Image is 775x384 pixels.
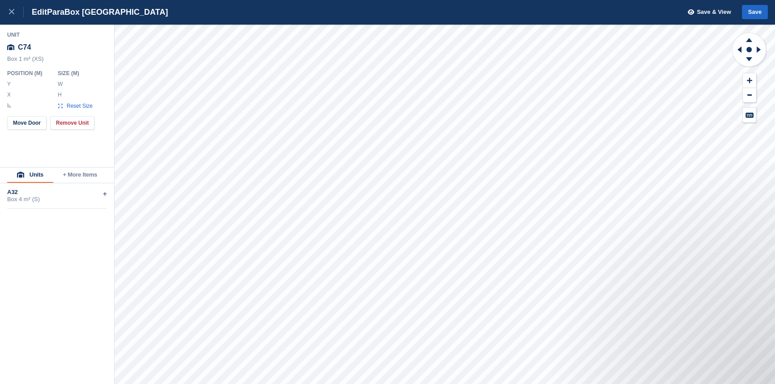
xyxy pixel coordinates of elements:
button: Zoom Out [743,88,756,103]
button: Keyboard Shortcuts [743,108,756,122]
div: Position ( M ) [7,70,51,77]
div: Size ( M ) [58,70,97,77]
button: Remove Unit [50,116,94,130]
div: A32 [7,189,107,196]
label: W [58,80,62,88]
button: Zoom In [743,73,756,88]
span: Reset Size [66,102,93,110]
div: Unit [7,31,107,38]
div: Edit ParaBox [GEOGRAPHIC_DATA] [24,7,168,17]
div: Box 1 m² (XS) [7,55,107,67]
button: Save [742,5,768,20]
img: angle-icn.0ed2eb85.svg [8,103,11,107]
div: Box 4 m² (S) [7,196,107,203]
button: Move Door [7,116,47,130]
div: + [103,189,107,199]
button: Save & View [683,5,731,20]
div: A32Box 4 m² (S)+ [7,183,107,209]
span: Save & View [697,8,731,17]
button: Units [7,168,53,183]
label: Y [7,80,12,88]
label: H [58,91,62,98]
label: X [7,91,12,98]
div: C74 [7,39,107,55]
button: + More Items [53,168,107,183]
